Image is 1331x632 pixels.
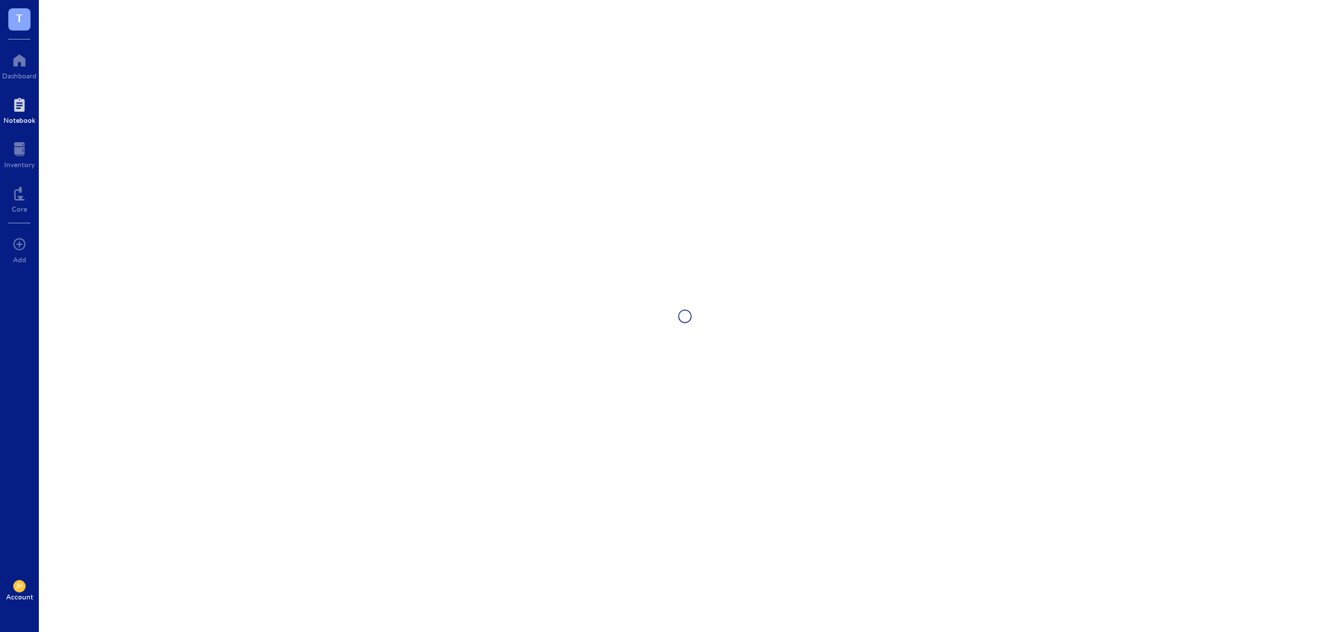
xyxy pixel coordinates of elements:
[2,71,37,80] div: Dashboard
[4,160,35,169] div: Inventory
[3,94,35,124] a: Notebook
[13,255,26,264] div: Add
[16,583,23,590] span: JH
[12,182,27,213] a: Core
[16,9,23,26] span: T
[3,116,35,124] div: Notebook
[6,592,33,601] div: Account
[2,49,37,80] a: Dashboard
[12,205,27,213] div: Core
[4,138,35,169] a: Inventory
